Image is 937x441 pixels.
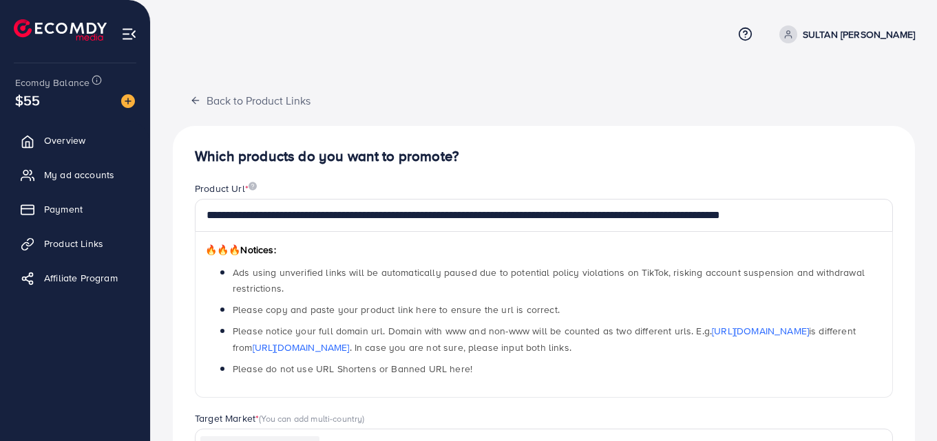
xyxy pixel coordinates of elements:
span: Product Links [44,237,103,250]
span: $55 [15,90,40,110]
h4: Which products do you want to promote? [195,148,893,165]
span: Overview [44,133,85,147]
span: Notices: [205,243,276,257]
a: [URL][DOMAIN_NAME] [253,341,350,354]
a: [URL][DOMAIN_NAME] [712,324,809,338]
span: Ads using unverified links will be automatically paused due to potential policy violations on Tik... [233,266,865,295]
p: SULTAN [PERSON_NAME] [803,26,915,43]
label: Product Url [195,182,257,195]
span: Please notice your full domain url. Domain with www and non-www will be counted as two different ... [233,324,856,354]
span: My ad accounts [44,168,114,182]
span: Ecomdy Balance [15,76,90,89]
img: logo [14,19,107,41]
a: Product Links [10,230,140,257]
button: Back to Product Links [173,85,328,115]
a: Payment [10,195,140,223]
span: Payment [44,202,83,216]
a: Overview [10,127,140,154]
a: My ad accounts [10,161,140,189]
img: image [121,94,135,108]
a: SULTAN [PERSON_NAME] [774,25,915,43]
img: image [249,182,257,191]
span: Please copy and paste your product link here to ensure the url is correct. [233,303,560,316]
iframe: Chat [878,379,927,431]
span: (You can add multi-country) [259,412,364,424]
label: Target Market [195,411,365,425]
span: Please do not use URL Shortens or Banned URL here! [233,362,472,376]
span: Affiliate Program [44,271,118,285]
a: Affiliate Program [10,264,140,292]
img: menu [121,26,137,42]
span: 🔥🔥🔥 [205,243,240,257]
